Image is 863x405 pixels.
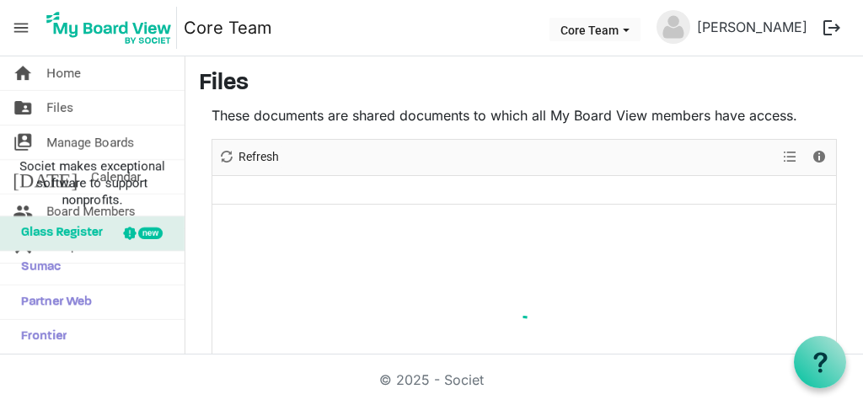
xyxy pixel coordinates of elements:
button: Core Team dropdownbutton [549,18,641,41]
span: Home [46,56,81,90]
img: no-profile-picture.svg [657,10,690,44]
span: Frontier [13,320,67,354]
span: Partner Web [13,285,92,319]
span: Files [46,91,73,125]
span: Sumac [13,251,61,285]
span: Societ makes exceptional software to support nonprofits. [8,157,177,208]
span: folder_shared [13,91,33,125]
img: My Board View Logo [41,7,177,49]
a: [PERSON_NAME] [690,10,814,44]
span: Glass Register [13,216,103,250]
span: menu [5,12,37,44]
span: home [13,56,33,90]
h3: Files [199,70,850,99]
a: My Board View Logo [41,7,184,49]
a: Core Team [184,11,272,45]
span: Manage Boards [46,125,134,159]
div: new [138,227,163,239]
button: logout [814,10,850,45]
p: These documents are shared documents to which all My Board View members have access. [212,105,837,125]
span: switch_account [13,125,33,159]
a: © 2025 - Societ [379,371,484,388]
